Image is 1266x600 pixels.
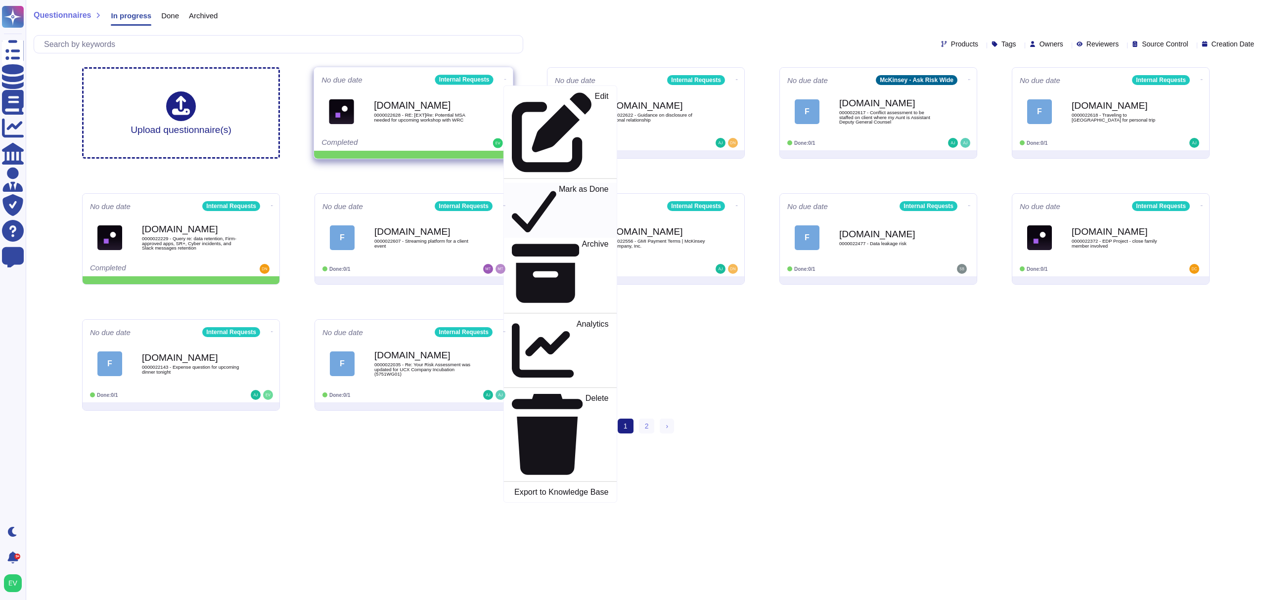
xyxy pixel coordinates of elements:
[329,266,350,272] span: Done: 0/1
[504,90,617,174] a: Edit
[504,183,617,238] a: Mark as Done
[374,101,474,110] b: [DOMAIN_NAME]
[716,264,725,274] img: user
[496,264,505,274] img: user
[1189,138,1199,148] img: user
[1072,227,1171,236] b: [DOMAIN_NAME]
[1027,99,1052,124] div: F
[607,239,706,248] span: 0000022556 - GMI Payment Terms | McKinsey & Company, Inc.
[839,98,938,108] b: [DOMAIN_NAME]
[1020,77,1060,84] span: No due date
[1072,239,1171,248] span: 0000022372 - EDP Project - close family member involved
[329,392,350,398] span: Done: 0/1
[251,390,261,400] img: user
[496,390,505,400] img: user
[1020,203,1060,210] span: No due date
[586,394,609,475] p: Delete
[330,225,355,250] div: F
[321,138,444,148] div: Completed
[1040,41,1063,47] span: Owners
[483,390,493,400] img: user
[639,419,655,433] a: 2
[839,229,938,239] b: [DOMAIN_NAME]
[504,392,617,477] a: Delete
[97,225,122,250] img: Logo
[2,572,29,594] button: user
[514,488,608,496] p: Export to Knowledge Base
[263,390,273,400] img: user
[435,327,493,337] div: Internal Requests
[1072,113,1171,122] span: 0000022618 - Traveling to [GEOGRAPHIC_DATA] for personal trip
[97,392,118,398] span: Done: 0/1
[1001,41,1016,47] span: Tags
[795,225,819,250] div: F
[322,329,363,336] span: No due date
[577,320,609,382] p: Analytics
[607,101,706,110] b: [DOMAIN_NAME]
[839,110,938,125] span: 0000022617 - Conflict assessment to be staffed on client where my Aunt is Assistant Deputy Genera...
[794,140,815,146] span: Done: 0/1
[374,362,473,377] span: 0000022035 - Re: Your Risk Assessment was updated for UCX Company Incubation (5751WG01)
[90,264,211,274] div: Completed
[794,266,815,272] span: Done: 0/1
[142,236,241,251] span: 0000022229 - Query re: data retention, Firm-approved apps, SR+, Cyber incidents, and Slack messag...
[948,138,958,148] img: user
[504,317,617,384] a: Analytics
[1212,41,1254,47] span: Creation Date
[39,36,523,53] input: Search by keywords
[97,351,122,376] div: F
[1086,41,1119,47] span: Reviewers
[329,99,354,124] img: Logo
[951,41,978,47] span: Products
[161,12,179,19] span: Done
[1072,101,1171,110] b: [DOMAIN_NAME]
[839,241,938,246] span: 0000022477 - Data leakage risk
[787,77,828,84] span: No due date
[189,12,218,19] span: Archived
[504,237,617,309] a: Archive
[582,240,609,307] p: Archive
[34,11,91,19] span: Questionnaires
[90,329,131,336] span: No due date
[322,203,363,210] span: No due date
[555,77,595,84] span: No due date
[1027,266,1047,272] span: Done: 0/1
[142,353,241,362] b: [DOMAIN_NAME]
[795,99,819,124] div: F
[4,574,22,592] img: user
[957,264,967,274] img: user
[876,75,957,85] div: McKinsey - Ask Risk Wide
[374,350,473,360] b: [DOMAIN_NAME]
[260,264,270,274] img: user
[1189,264,1199,274] img: user
[1142,41,1188,47] span: Source Control
[330,351,355,376] div: F
[202,327,260,337] div: Internal Requests
[131,91,231,134] div: Upload questionnaire(s)
[483,264,493,274] img: user
[1132,75,1190,85] div: Internal Requests
[493,138,503,148] img: user
[607,227,706,236] b: [DOMAIN_NAME]
[435,75,494,85] div: Internal Requests
[111,12,151,19] span: In progress
[595,92,609,172] p: Edit
[1027,225,1052,250] img: Logo
[202,201,260,211] div: Internal Requests
[90,203,131,210] span: No due date
[607,113,706,122] span: 0000022622 - Guidance on disclosure of personal relationship
[666,422,668,430] span: ›
[960,138,970,148] img: user
[142,365,241,374] span: 0000022143 - Expense question for upcoming dinner tonight
[716,138,725,148] img: user
[559,185,609,236] p: Mark as Done
[667,75,725,85] div: Internal Requests
[374,113,474,122] span: 0000022628 - RE: [EXT]Re: Potential MSA needed for upcoming workshop with WRC
[142,224,241,234] b: [DOMAIN_NAME]
[321,76,362,84] span: No due date
[667,201,725,211] div: Internal Requests
[787,203,828,210] span: No due date
[900,201,957,211] div: Internal Requests
[1027,140,1047,146] span: Done: 0/1
[504,486,617,498] a: Export to Knowledge Base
